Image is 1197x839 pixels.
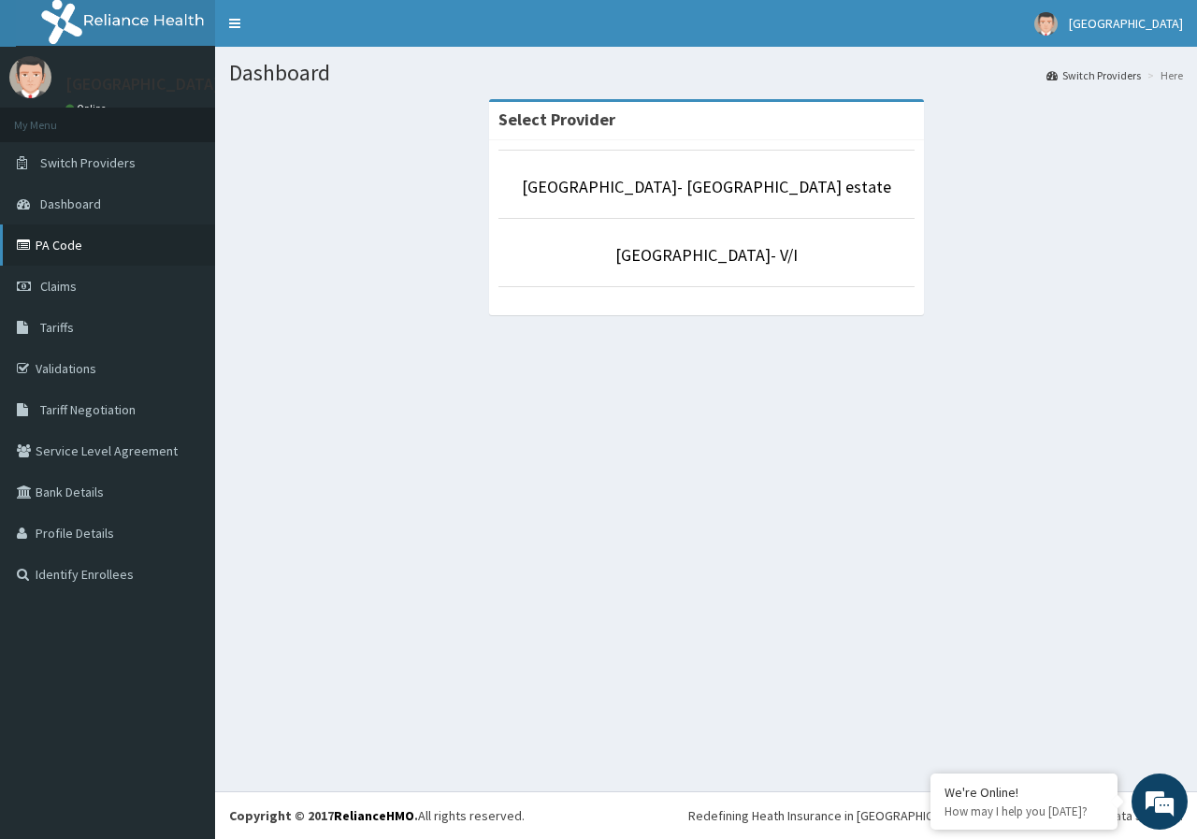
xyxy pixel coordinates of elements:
[65,76,220,93] p: [GEOGRAPHIC_DATA]
[40,154,136,171] span: Switch Providers
[945,803,1103,819] p: How may I help you today?
[229,807,418,824] strong: Copyright © 2017 .
[229,61,1183,85] h1: Dashboard
[215,791,1197,839] footer: All rights reserved.
[40,195,101,212] span: Dashboard
[9,56,51,98] img: User Image
[522,176,891,197] a: [GEOGRAPHIC_DATA]- [GEOGRAPHIC_DATA] estate
[688,806,1183,825] div: Redefining Heath Insurance in [GEOGRAPHIC_DATA] using Telemedicine and Data Science!
[498,108,615,130] strong: Select Provider
[945,784,1103,801] div: We're Online!
[615,244,798,266] a: [GEOGRAPHIC_DATA]- V/I
[1046,67,1141,83] a: Switch Providers
[40,401,136,418] span: Tariff Negotiation
[1069,15,1183,32] span: [GEOGRAPHIC_DATA]
[40,278,77,295] span: Claims
[1143,67,1183,83] li: Here
[1034,12,1058,36] img: User Image
[65,102,110,115] a: Online
[334,807,414,824] a: RelianceHMO
[40,319,74,336] span: Tariffs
